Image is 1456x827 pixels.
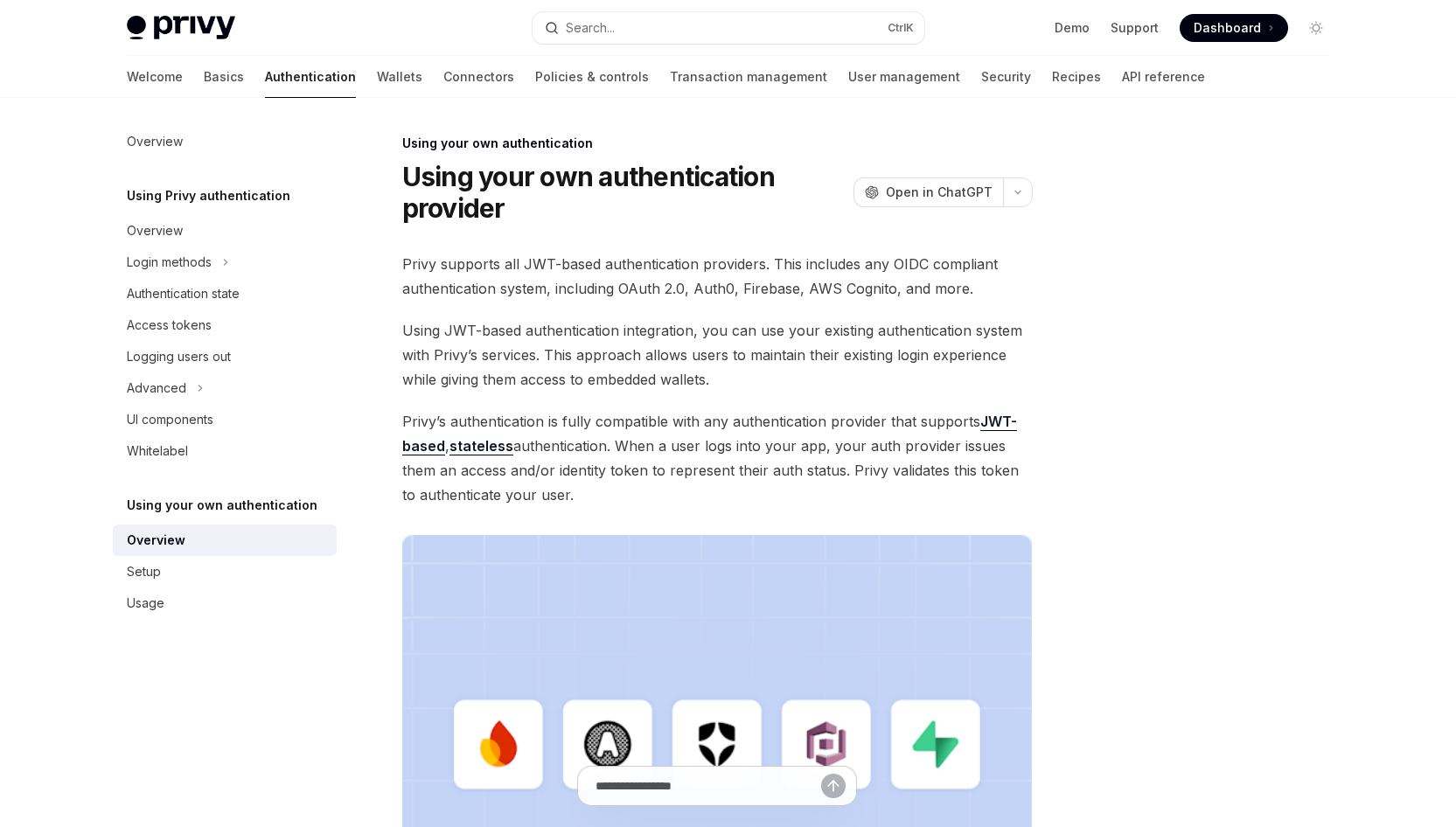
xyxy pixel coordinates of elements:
[127,441,188,462] div: Whitelabel
[113,341,337,372] a: Logging users out
[127,131,183,152] div: Overview
[377,56,422,98] a: Wallets
[402,135,1033,152] div: Using your own authentication
[535,56,649,98] a: Policies & controls
[127,495,317,516] h5: Using your own authentication
[1194,19,1261,37] span: Dashboard
[127,561,161,582] div: Setup
[113,126,337,157] a: Overview
[113,309,337,341] a: Access tokens
[886,184,993,201] span: Open in ChatGPT
[1180,14,1288,42] a: Dashboard
[402,409,1033,507] span: Privy’s authentication is fully compatible with any authentication provider that supports , authe...
[127,56,183,98] a: Welcome
[1122,56,1205,98] a: API reference
[1055,19,1090,37] a: Demo
[113,556,337,587] a: Setup
[113,404,337,435] a: UI components
[113,435,337,467] a: Whitelabel
[127,409,213,430] div: UI components
[981,56,1031,98] a: Security
[402,252,1033,301] span: Privy supports all JWT-based authentication providers. This includes any OIDC compliant authentic...
[533,12,924,44] button: Search...CtrlK
[853,177,1003,207] button: Open in ChatGPT
[113,278,337,309] a: Authentication state
[449,437,513,455] a: stateless
[1052,56,1101,98] a: Recipes
[113,215,337,247] a: Overview
[127,530,185,551] div: Overview
[113,525,337,556] a: Overview
[1302,14,1330,42] button: Toggle dark mode
[127,378,186,399] div: Advanced
[1111,19,1159,37] a: Support
[127,252,212,273] div: Login methods
[566,17,615,38] div: Search...
[204,56,244,98] a: Basics
[265,56,356,98] a: Authentication
[402,161,846,224] h1: Using your own authentication provider
[127,220,183,241] div: Overview
[402,318,1033,392] span: Using JWT-based authentication integration, you can use your existing authentication system with ...
[127,346,231,367] div: Logging users out
[127,283,240,304] div: Authentication state
[127,593,164,614] div: Usage
[127,185,290,206] h5: Using Privy authentication
[443,56,514,98] a: Connectors
[888,21,914,35] span: Ctrl K
[670,56,827,98] a: Transaction management
[821,774,846,798] button: Send message
[127,315,212,336] div: Access tokens
[848,56,960,98] a: User management
[113,587,337,619] a: Usage
[127,16,235,40] img: light logo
